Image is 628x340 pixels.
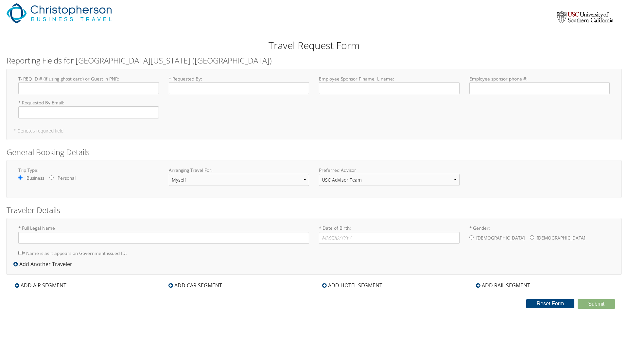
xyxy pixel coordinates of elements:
[319,76,460,94] label: Employee Sponsor F name, L name :
[469,82,610,94] input: Employee sponsor phone #:
[18,251,23,255] input: * Name is as it appears on Government issued ID.
[469,76,610,94] label: Employee sponsor phone # :
[319,225,460,243] label: * Date of Birth:
[319,232,460,244] input: * Date of Birth:
[319,82,460,94] input: Employee Sponsor F name, L name:
[13,260,76,268] div: Add Another Traveler
[18,99,159,118] label: * Requested By Email :
[530,235,534,240] input: * Gender:[DEMOGRAPHIC_DATA][DEMOGRAPHIC_DATA]
[18,106,159,118] input: * Requested By Email:
[7,147,621,158] h2: General Booking Details
[319,167,460,173] label: Preferred Advisor
[469,235,474,240] input: * Gender:[DEMOGRAPHIC_DATA][DEMOGRAPHIC_DATA]
[537,232,585,244] label: [DEMOGRAPHIC_DATA]
[7,55,621,66] h2: Reporting Fields for [GEOGRAPHIC_DATA][US_STATE] ([GEOGRAPHIC_DATA])
[319,281,386,289] div: ADD HOTEL SEGMENT
[7,39,621,52] h1: Travel Request Form
[169,82,309,94] input: * Requested By:
[473,281,533,289] div: ADD RAIL SEGMENT
[18,247,127,259] label: * Name is as it appears on Government issued ID.
[58,175,76,181] label: Personal
[169,167,309,173] label: Arranging Travel For:
[476,232,525,244] label: [DEMOGRAPHIC_DATA]
[7,205,621,216] h2: Traveler Details
[13,129,615,133] h5: * Denotes required field
[526,299,575,308] button: Reset Form
[11,281,70,289] div: ADD AIR SEGMENT
[578,299,615,309] button: Submit
[18,225,309,243] label: * Full Legal Name
[469,225,610,244] label: * Gender:
[18,232,309,244] input: * Full Legal Name
[165,281,225,289] div: ADD CAR SEGMENT
[18,76,159,94] label: T- REQ ID # (if using ghost card) or Guest in PNR :
[18,167,159,173] label: Trip Type:
[18,82,159,94] input: T- REQ ID # (if using ghost card) or Guest in PNR:
[169,76,309,94] label: * Requested By :
[26,175,44,181] label: Business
